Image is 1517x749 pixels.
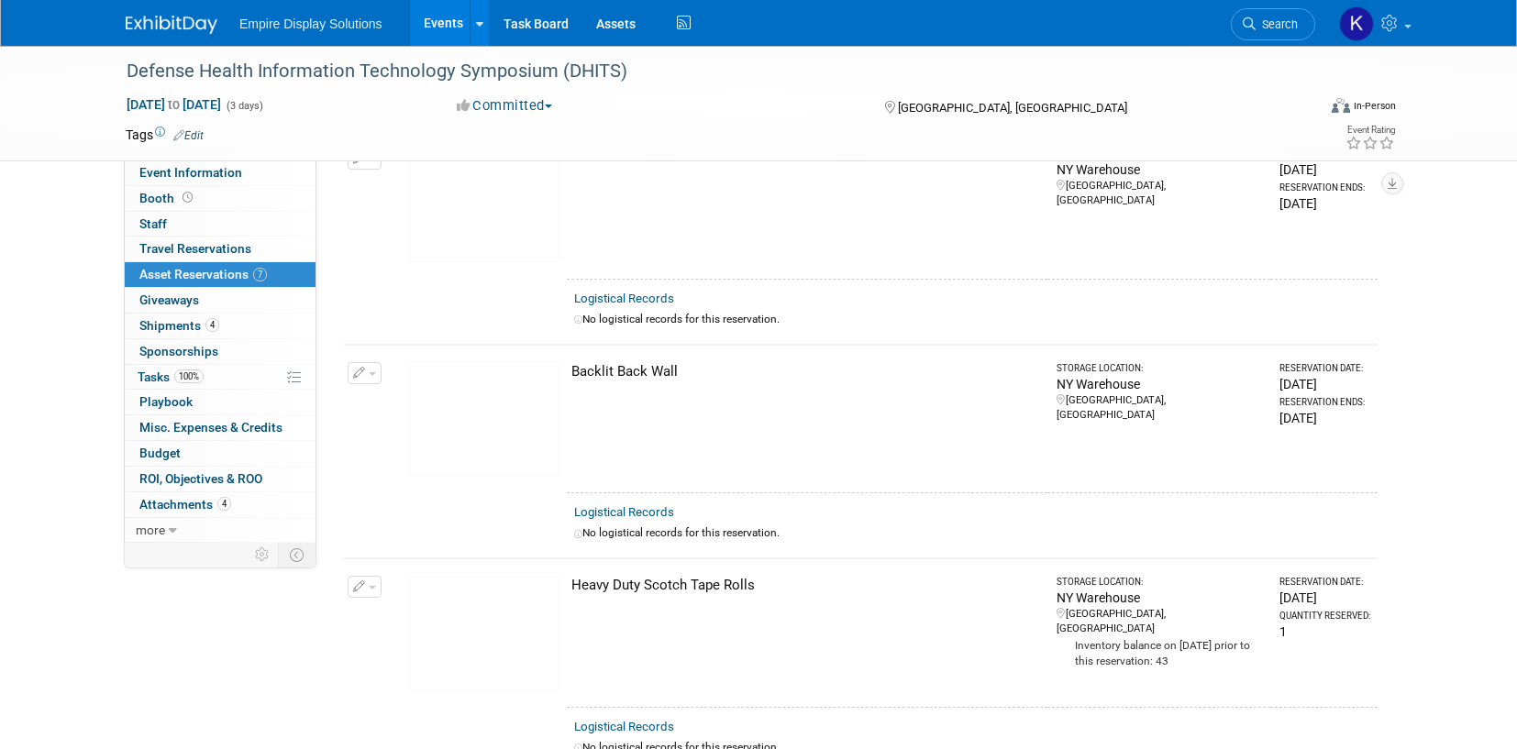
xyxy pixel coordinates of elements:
a: Edit [173,129,204,142]
div: [DATE] [1279,375,1370,393]
span: [GEOGRAPHIC_DATA], [GEOGRAPHIC_DATA] [898,101,1127,115]
td: Tags [126,126,204,144]
div: [GEOGRAPHIC_DATA], [GEOGRAPHIC_DATA] [1057,607,1263,636]
div: In-Person [1353,99,1396,113]
div: NY Warehouse [1057,160,1263,179]
span: Asset Reservations [139,267,267,281]
span: Attachments [139,497,231,512]
a: Budget [125,441,316,466]
span: Search [1256,17,1298,31]
td: Toggle Event Tabs [279,543,316,567]
div: No logistical records for this reservation. [574,525,1370,541]
a: Logistical Records [574,292,674,305]
span: ROI, Objectives & ROO [139,471,262,486]
span: more [136,523,165,537]
a: Logistical Records [574,505,674,519]
span: Empire Display Solutions [239,17,382,31]
span: (3 days) [225,100,263,112]
div: [DATE] [1279,160,1370,179]
div: [GEOGRAPHIC_DATA], [GEOGRAPHIC_DATA] [1057,393,1263,423]
div: Defense Health Information Technology Symposium (DHITS) [120,55,1288,88]
div: [GEOGRAPHIC_DATA], [GEOGRAPHIC_DATA] [1057,179,1263,208]
a: Search [1231,8,1315,40]
span: 4 [217,497,231,511]
img: View Images [408,148,559,262]
div: No logistical records for this reservation. [574,312,1370,327]
div: NY Warehouse [1057,589,1263,607]
a: Booth [125,186,316,211]
div: Event Rating [1345,126,1395,135]
div: Backlit Back Wall [571,362,1040,381]
span: 4 [205,318,219,332]
a: Giveaways [125,288,316,313]
div: Inventory balance on [DATE] prior to this reservation: 43 [1057,636,1263,669]
span: Event Information [139,165,242,180]
button: Committed [450,96,559,116]
a: Misc. Expenses & Credits [125,415,316,440]
div: 1 [1279,622,1370,641]
a: Sponsorships [125,339,316,364]
span: Playbook [139,394,193,409]
img: Katelyn Hurlock [1339,6,1374,41]
div: NY Warehouse [1057,375,1263,393]
div: Storage Location: [1057,576,1263,589]
div: Event Format [1207,95,1396,123]
div: [DATE] [1279,194,1370,213]
img: View Images [408,362,559,477]
a: Attachments4 [125,492,316,517]
div: Reservation Date: [1279,576,1370,589]
span: to [165,97,183,112]
div: Reservation Ends: [1279,182,1370,194]
div: Reservation Ends: [1279,396,1370,409]
span: Misc. Expenses & Credits [139,420,282,435]
span: Booth not reserved yet [179,191,196,204]
div: [DATE] [1279,409,1370,427]
span: Giveaways [139,292,199,307]
span: 7 [253,268,267,281]
div: [DATE] [1279,589,1370,607]
a: Asset Reservations7 [125,262,316,287]
a: Playbook [125,390,316,414]
div: Heavy Duty Scotch Tape Rolls [571,576,1040,595]
span: Booth [139,191,196,205]
span: Shipments [139,318,219,333]
span: [DATE] [DATE] [126,96,222,113]
span: 100% [174,369,204,383]
a: Shipments4 [125,314,316,338]
span: Travel Reservations [139,241,251,256]
div: Quantity Reserved: [1279,610,1370,622]
div: Storage Location: [1057,362,1263,375]
img: View Images [408,576,559,690]
img: ExhibitDay [126,16,217,34]
span: Budget [139,446,181,460]
span: Tasks [138,369,204,384]
a: Staff [125,212,316,237]
span: Staff [139,216,167,231]
div: Reservation Date: [1279,362,1370,375]
a: more [125,518,316,543]
a: Tasks100% [125,365,316,390]
img: Format-Inperson.png [1332,98,1350,113]
a: Logistical Records [574,720,674,733]
a: Event Information [125,160,316,185]
a: ROI, Objectives & ROO [125,467,316,491]
a: Travel Reservations [125,237,316,261]
td: Personalize Event Tab Strip [247,543,279,567]
span: Sponsorships [139,344,218,358]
